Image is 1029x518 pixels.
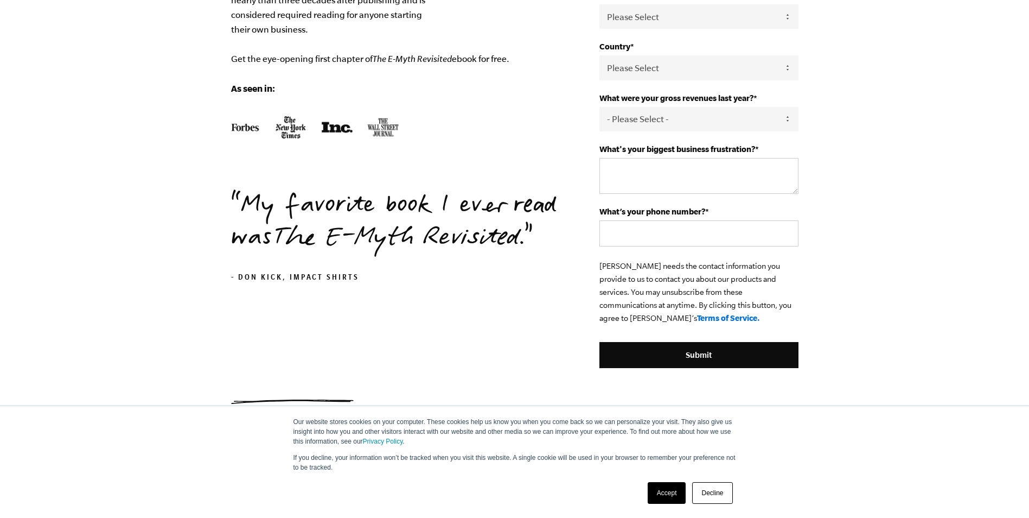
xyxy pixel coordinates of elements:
strong: As seen in: [231,83,275,93]
span: What's your biggest business frustration? [599,144,755,154]
h6: - Don Kick, Impact Shirts [231,273,567,284]
span: What were your gross revenues last year? [599,93,753,103]
p: My favorite book I ever read was . [231,191,567,256]
a: Privacy Policy [363,438,403,445]
span: Country [599,42,630,51]
p: Our website stores cookies on your computer. These cookies help us know you when you come back so... [293,417,736,446]
a: Decline [692,482,732,504]
p: [PERSON_NAME] needs the contact information you provide to us to contact you about our products a... [599,260,798,325]
a: Accept [648,482,686,504]
i: The E-Myth Revisited [373,54,452,64]
input: Submit [599,342,798,368]
img: E-Myth-Revisited-Book [231,116,399,139]
span: What’s your phone number? [599,207,705,216]
em: The E-Myth Revisited [271,222,519,257]
p: If you decline, your information won’t be tracked when you visit this website. A single cookie wi... [293,453,736,472]
a: Terms of Service. [697,313,760,323]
